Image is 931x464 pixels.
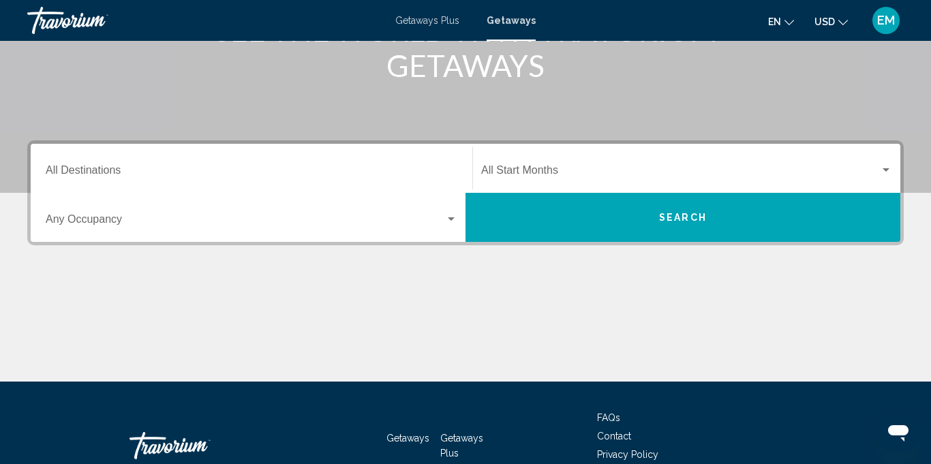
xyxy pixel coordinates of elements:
a: Travorium [27,7,382,34]
span: EM [877,14,895,27]
a: Getaways Plus [395,15,459,26]
a: Privacy Policy [597,449,658,460]
a: Contact [597,431,631,442]
button: Change language [768,12,794,31]
div: Search widget [31,144,900,242]
h1: SEE THE WORLD WITH TRAVORIUM GETAWAYS [210,12,721,83]
a: Getaways [386,433,429,444]
a: Getaways [487,15,536,26]
button: Change currency [814,12,848,31]
button: User Menu [868,6,904,35]
span: en [768,16,781,27]
span: USD [814,16,835,27]
span: Search [659,213,707,223]
button: Search [465,193,900,242]
a: Getaways Plus [440,433,483,459]
a: FAQs [597,412,620,423]
iframe: Button to launch messaging window [876,409,920,453]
